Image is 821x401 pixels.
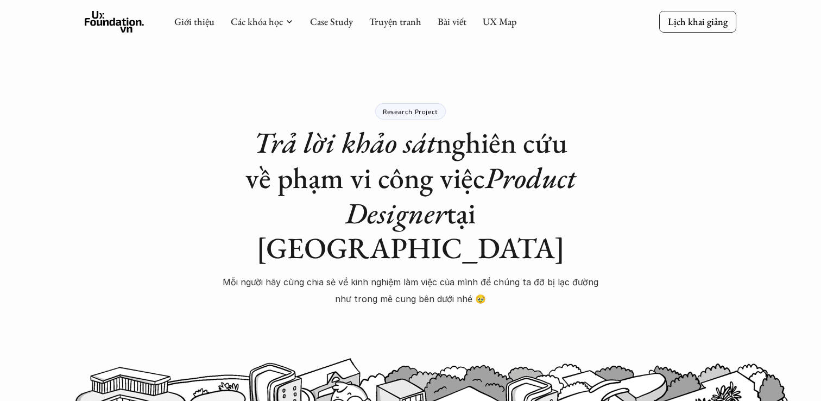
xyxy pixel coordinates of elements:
a: Lịch khai giảng [659,11,736,32]
a: Case Study [310,15,353,28]
a: UX Map [483,15,517,28]
p: Research Project [383,108,438,115]
em: Product Designer [345,159,583,232]
a: Bài viết [438,15,466,28]
p: Mỗi người hãy cùng chia sẻ về kinh nghiệm làm việc của mình để chúng ta đỡ bị lạc đường như trong... [220,274,601,307]
a: Các khóa học [231,15,283,28]
a: Giới thiệu [174,15,214,28]
p: Lịch khai giảng [668,15,728,28]
em: Trả lời khảo sát [254,123,436,161]
a: Truyện tranh [369,15,421,28]
h1: nghiên cứu về phạm vi công việc tại [GEOGRAPHIC_DATA] [220,125,601,266]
